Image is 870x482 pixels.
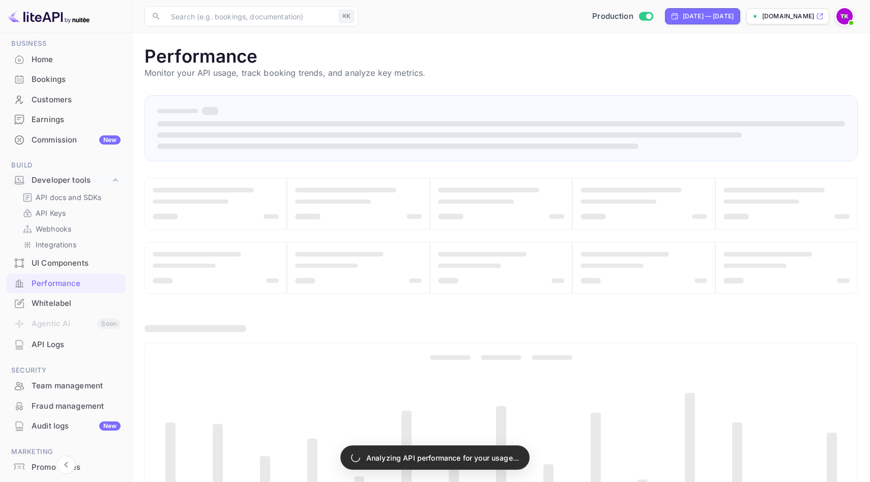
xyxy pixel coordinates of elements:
p: Monitor your API usage, track booking trends, and analyze key metrics. [144,67,858,79]
div: New [99,135,121,145]
div: UI Components [6,253,126,273]
a: API Logs [6,335,126,354]
div: Whitelabel [6,294,126,314]
div: Promo codes [6,458,126,477]
a: Integrations [22,239,118,250]
div: Whitelabel [32,298,121,309]
span: Build [6,160,126,171]
span: Security [6,365,126,376]
p: [DOMAIN_NAME] [762,12,814,21]
div: Audit logsNew [6,416,126,436]
div: Switch to Sandbox mode [588,11,657,22]
div: Team management [6,376,126,396]
h1: Performance [144,45,858,67]
div: UI Components [32,258,121,269]
div: Customers [6,90,126,110]
div: Fraud management [6,396,126,416]
a: Customers [6,90,126,109]
a: UI Components [6,253,126,272]
input: Search (e.g. bookings, documentation) [165,6,335,26]
a: CommissionNew [6,130,126,149]
div: Commission [32,134,121,146]
button: Collapse navigation [57,456,75,474]
div: Home [6,50,126,70]
p: API Keys [36,208,66,218]
a: Promo codes [6,458,126,476]
div: API docs and SDKs [18,190,122,205]
div: New [99,421,121,431]
span: Marketing [6,446,126,458]
div: Bookings [32,74,121,86]
div: API Keys [18,206,122,220]
div: Earnings [32,114,121,126]
div: Earnings [6,110,126,130]
div: Performance [6,274,126,294]
div: ⌘K [339,10,354,23]
a: Webhooks [22,223,118,234]
div: Team management [32,380,121,392]
div: Bookings [6,70,126,90]
div: Customers [32,94,121,106]
a: Whitelabel [6,294,126,313]
div: Performance [32,278,121,290]
a: API Keys [22,208,118,218]
div: Webhooks [18,221,122,236]
a: Bookings [6,70,126,89]
div: CommissionNew [6,130,126,150]
div: Fraud management [32,401,121,412]
div: API Logs [32,339,121,351]
a: Team management [6,376,126,395]
div: Integrations [18,237,122,252]
img: Thakur Karan [836,8,853,24]
a: Audit logsNew [6,416,126,435]
div: Developer tools [6,172,126,189]
p: Webhooks [36,223,71,234]
p: API docs and SDKs [36,192,102,203]
a: Fraud management [6,396,126,415]
img: LiteAPI logo [8,8,90,24]
div: Promo codes [32,462,121,473]
div: Home [32,54,121,66]
span: Production [592,11,633,22]
a: Performance [6,274,126,293]
div: Audit logs [32,420,121,432]
span: Business [6,38,126,49]
a: API docs and SDKs [22,192,118,203]
a: Earnings [6,110,126,129]
p: Integrations [36,239,76,250]
div: API Logs [6,335,126,355]
p: Analyzing API performance for your usage... [366,452,519,463]
a: Home [6,50,126,69]
div: [DATE] — [DATE] [683,12,734,21]
div: Developer tools [32,175,110,186]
